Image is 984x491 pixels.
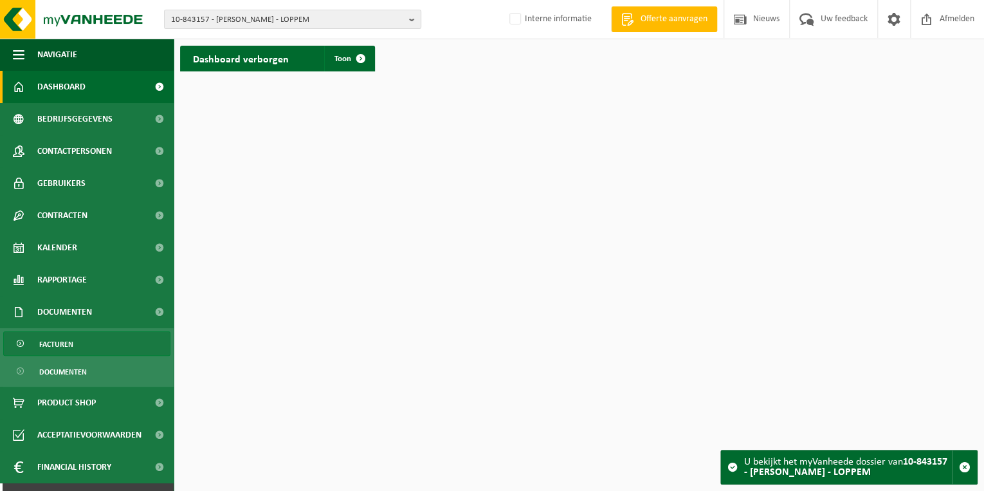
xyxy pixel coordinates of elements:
[37,135,112,167] span: Contactpersonen
[37,39,77,71] span: Navigatie
[637,13,711,26] span: Offerte aanvragen
[507,10,592,29] label: Interne informatie
[744,450,952,484] div: U bekijkt het myVanheede dossier van
[39,360,87,384] span: Documenten
[3,331,170,356] a: Facturen
[37,103,113,135] span: Bedrijfsgegevens
[3,359,170,384] a: Documenten
[37,264,87,296] span: Rapportage
[37,451,111,483] span: Financial History
[37,199,87,232] span: Contracten
[611,6,717,32] a: Offerte aanvragen
[37,167,86,199] span: Gebruikers
[37,232,77,264] span: Kalender
[164,10,421,29] button: 10-843157 - [PERSON_NAME] - LOPPEM
[171,10,404,30] span: 10-843157 - [PERSON_NAME] - LOPPEM
[37,387,96,419] span: Product Shop
[37,419,141,451] span: Acceptatievoorwaarden
[37,71,86,103] span: Dashboard
[37,296,92,328] span: Documenten
[334,55,351,63] span: Toon
[180,46,302,71] h2: Dashboard verborgen
[324,46,374,71] a: Toon
[39,332,73,357] span: Facturen
[744,457,947,477] strong: 10-843157 - [PERSON_NAME] - LOPPEM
